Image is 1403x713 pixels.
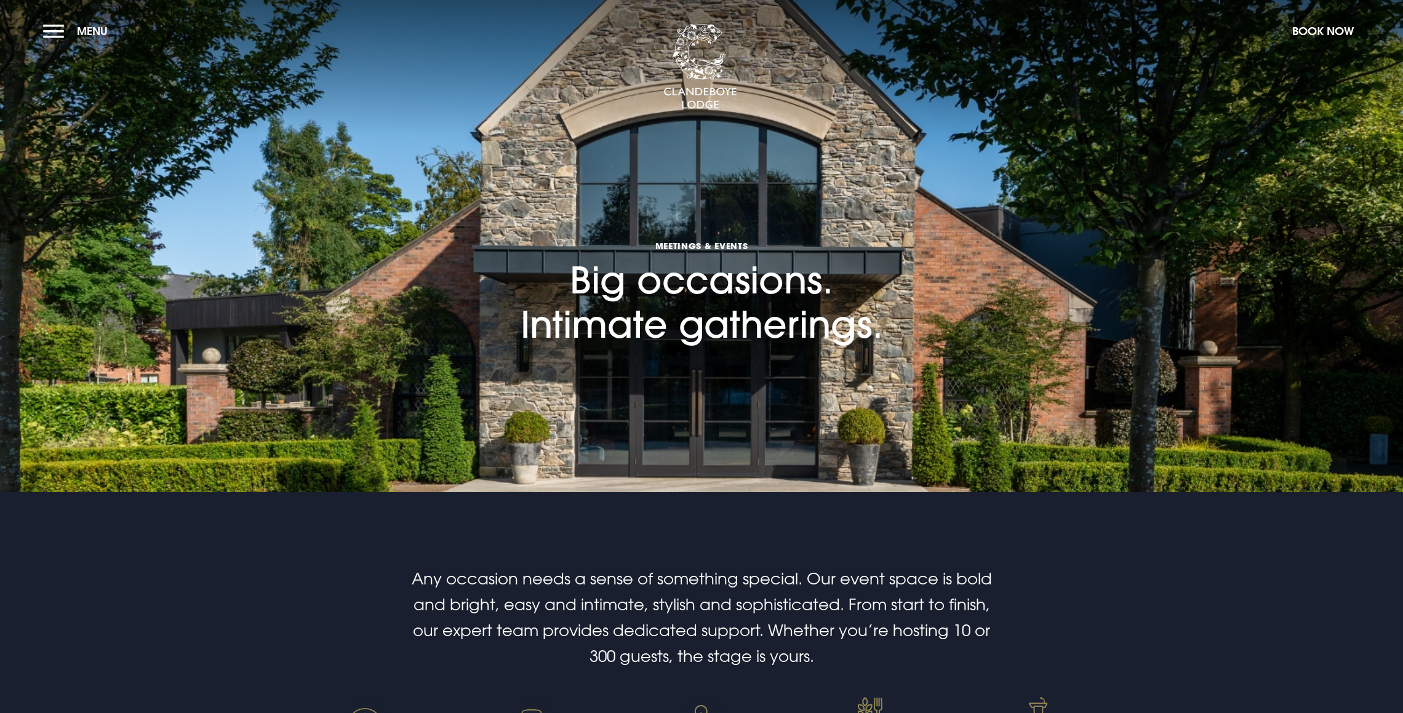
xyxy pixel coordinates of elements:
h1: Big occasions. Intimate gatherings. [521,152,883,346]
img: Clandeboye Lodge [663,24,737,110]
span: Meetings & Events [521,240,883,252]
span: Menu [77,24,108,38]
button: Menu [43,18,114,44]
button: Book Now [1286,18,1360,44]
span: Any occasion needs a sense of something special. Our event space is bold and bright, easy and int... [412,569,992,666]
